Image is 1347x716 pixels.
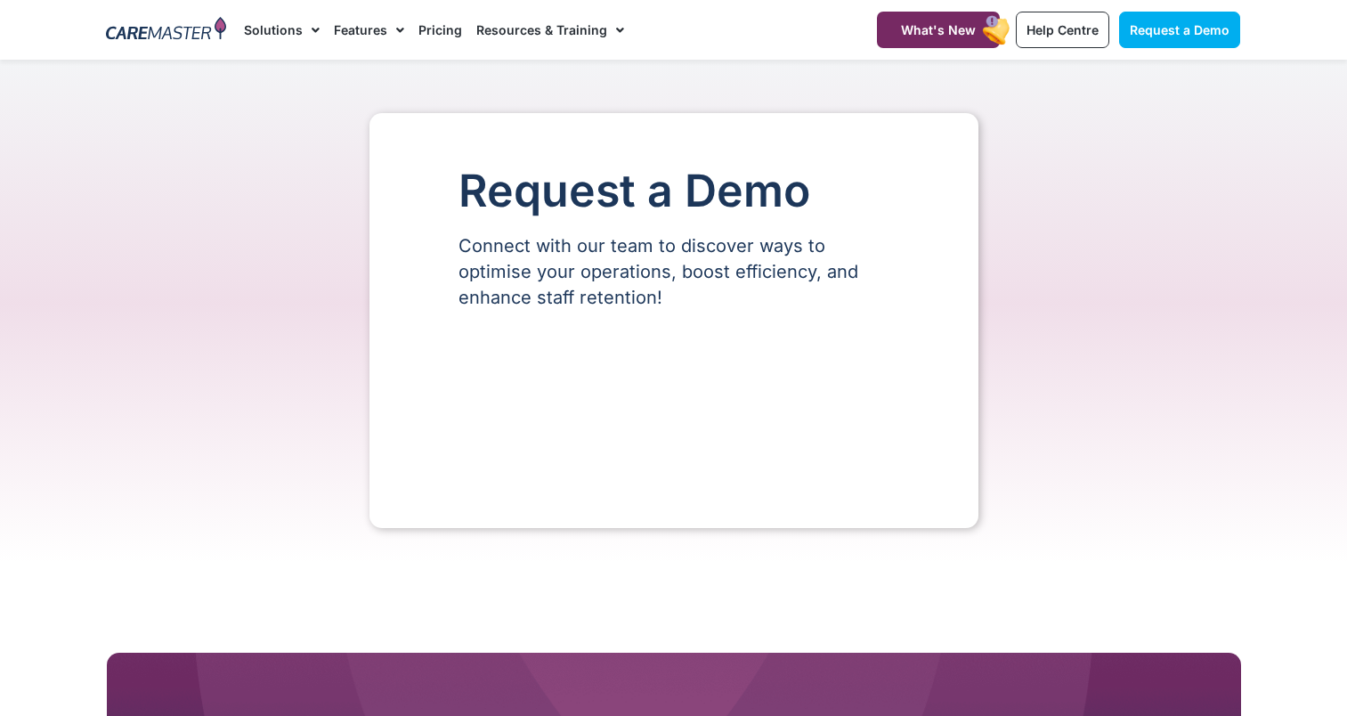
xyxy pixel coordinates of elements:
a: What's New [877,12,1000,48]
iframe: Form 0 [458,341,889,475]
span: Request a Demo [1130,22,1229,37]
img: CareMaster Logo [106,17,226,44]
p: Connect with our team to discover ways to optimise your operations, boost efficiency, and enhance... [458,233,889,311]
h1: Request a Demo [458,167,889,216]
a: Request a Demo [1119,12,1240,48]
span: Help Centre [1026,22,1099,37]
a: Help Centre [1016,12,1109,48]
span: What's New [901,22,976,37]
